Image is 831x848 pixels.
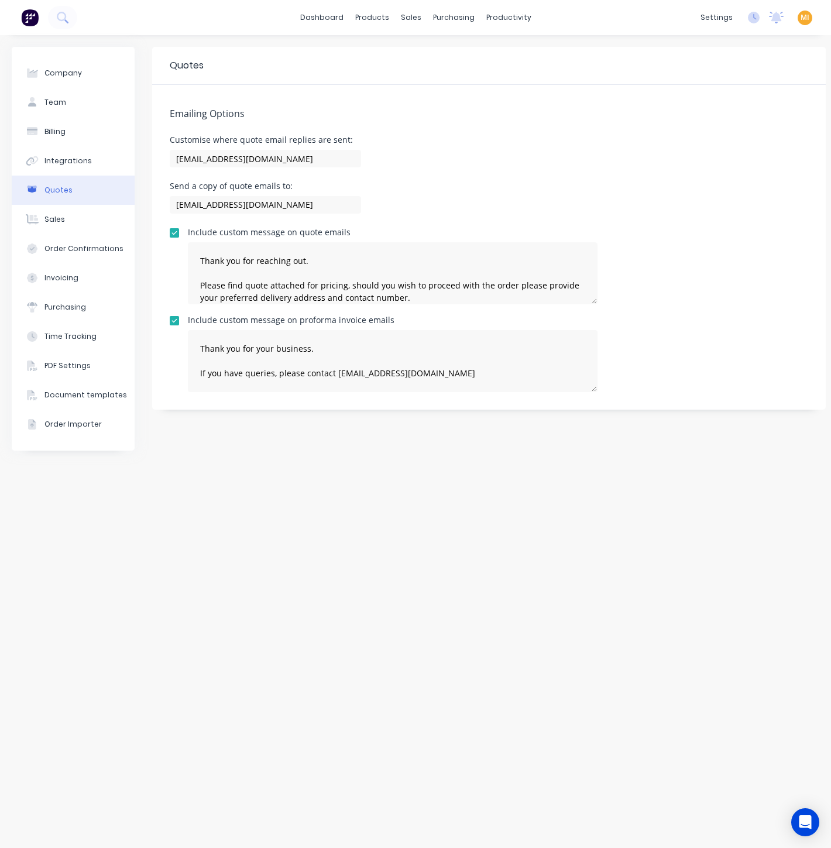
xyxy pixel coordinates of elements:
[12,176,135,205] button: Quotes
[12,146,135,176] button: Integrations
[12,234,135,263] button: Order Confirmations
[12,351,135,380] button: PDF Settings
[188,228,379,236] div: Include custom message on quote emails
[188,242,598,304] textarea: Thank you for reaching out. Please find quote attached for pricing, should you wish to proceed wi...
[44,97,66,108] div: Team
[44,390,127,400] div: Document templates
[12,88,135,117] button: Team
[12,410,135,439] button: Order Importer
[12,263,135,293] button: Invoicing
[12,117,135,146] button: Billing
[44,214,65,225] div: Sales
[12,205,135,234] button: Sales
[427,9,480,26] div: purchasing
[170,108,808,119] h5: Emailing Options
[695,9,739,26] div: settings
[170,182,361,190] div: Send a copy of quote emails to:
[44,68,82,78] div: Company
[480,9,537,26] div: productivity
[188,316,394,324] div: Include custom message on proforma invoice emails
[21,9,39,26] img: Factory
[801,12,809,23] span: MI
[44,419,102,430] div: Order Importer
[44,156,92,166] div: Integrations
[12,59,135,88] button: Company
[44,185,73,195] div: Quotes
[170,136,361,144] div: Customise where quote email replies are sent:
[44,331,97,342] div: Time Tracking
[12,380,135,410] button: Document templates
[44,273,78,283] div: Invoicing
[44,302,86,313] div: Purchasing
[44,126,66,137] div: Billing
[395,9,427,26] div: sales
[44,361,91,371] div: PDF Settings
[12,293,135,322] button: Purchasing
[791,808,819,836] div: Open Intercom Messenger
[349,9,395,26] div: products
[294,9,349,26] a: dashboard
[170,59,204,73] div: Quotes
[188,330,598,392] textarea: Thank you for your business. If you have queries, please contact [EMAIL_ADDRESS][DOMAIN_NAME]
[44,243,123,254] div: Order Confirmations
[12,322,135,351] button: Time Tracking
